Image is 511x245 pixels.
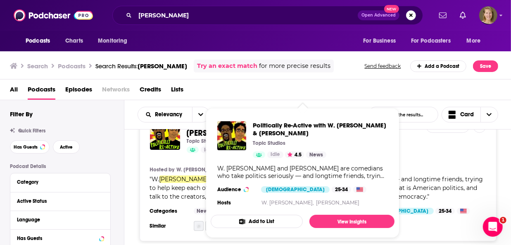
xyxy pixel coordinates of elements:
button: Save [473,60,498,72]
button: Add to List [211,215,303,228]
span: and [PERSON_NAME] are comedians who take politics seriously — and longtime friends, trying to hel... [150,175,483,200]
span: Active [60,145,73,149]
h3: Categories [150,208,187,214]
a: Show notifications dropdown [436,8,450,22]
button: Active Status [17,196,104,206]
div: Category [17,179,98,185]
div: 25-34 [332,186,351,193]
button: Category [17,177,104,187]
button: 4.5 [285,151,304,158]
span: " " [150,175,483,200]
input: Search podcasts, credits, & more... [135,9,358,22]
span: New [384,5,399,13]
a: Podcasts [28,83,55,100]
span: Idle [204,146,214,154]
span: Has Guests [14,145,38,149]
button: open menu [92,33,138,49]
button: open menu [406,33,463,49]
button: open menu [138,112,192,118]
span: 1 [500,217,506,223]
button: Choose View [442,107,499,122]
span: Quick Filters [18,128,45,134]
span: Card [460,112,474,118]
a: View Insights [309,215,395,228]
div: 25-34 [435,208,455,214]
div: W. [PERSON_NAME] and [PERSON_NAME] are comedians who take politics seriously — and longtime frien... [217,165,388,180]
span: Idle [271,151,280,159]
button: Show profile menu [479,6,497,24]
button: Open AdvancedNew [358,10,399,20]
h3: Audience [217,186,254,193]
a: W. [PERSON_NAME], [261,199,314,206]
div: [DEMOGRAPHIC_DATA] [261,186,330,193]
iframe: Intercom live chat [483,217,503,237]
div: Search podcasts, credits, & more... [112,6,423,25]
img: Owen & TJ Read the News [194,221,204,231]
a: Credits [140,83,161,100]
h4: Hosted by [150,166,175,173]
div: Has Guests [17,235,97,241]
p: Topic Studios [253,140,285,147]
a: Idle [267,151,283,158]
a: Politically Re-Active with W. Kamau Bell & Hari Kondabolu [253,121,388,137]
span: [PERSON_NAME] [138,62,187,70]
h2: Filter By [10,110,33,118]
button: open menu [20,33,61,49]
h4: Hosts [217,199,231,206]
a: Try an exact match [197,61,257,71]
h3: Podcasts [58,62,86,70]
img: User Profile [479,6,497,24]
div: Search Results: [95,62,187,70]
button: Send feedback [362,62,404,70]
span: Open Advanced [361,13,396,17]
a: Add a Podcast [410,60,467,72]
a: Charts [60,33,88,49]
a: Show notifications dropdown [456,8,469,22]
p: Topic Studios [187,138,219,144]
button: Has Guests [10,140,50,154]
span: W. [152,175,159,183]
span: Networks [102,83,130,100]
a: W. [PERSON_NAME], [176,166,226,173]
img: Podchaser - Follow, Share and Rate Podcasts [14,7,93,23]
span: [PERSON_NAME] [159,175,209,183]
div: Language [17,217,98,223]
h2: Choose List sort [138,107,210,122]
a: News [194,208,214,214]
span: for more precise results [259,61,330,71]
button: Active [53,140,80,154]
span: Politically Re-Active with W. [PERSON_NAME] & [PERSON_NAME] [253,121,388,137]
button: open menu [192,107,209,122]
a: News [306,151,326,158]
p: Podcast Details [10,163,111,169]
a: Episodes [65,83,92,100]
div: Active Status [17,198,98,204]
button: open menu [461,33,491,49]
span: Logged in as tvdockum [479,6,497,24]
span: Charts [65,35,83,47]
img: Politically Re-Active with W. Kamau Bell & Hari Kondabolu [150,120,180,150]
a: Lists [171,83,183,100]
a: Idle [201,147,217,153]
button: open menu [357,33,406,49]
img: Politically Re-Active with W. Kamau Bell & Hari Kondabolu [217,121,246,150]
span: Monitoring [98,35,127,47]
span: For Business [363,35,396,47]
a: Search Results:[PERSON_NAME] [95,62,187,70]
button: Language [17,214,104,225]
span: For Podcasters [411,35,451,47]
button: Has Guests [17,233,104,243]
a: [PERSON_NAME] [316,199,359,206]
a: All [10,83,18,100]
span: Relevancy [155,112,185,118]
